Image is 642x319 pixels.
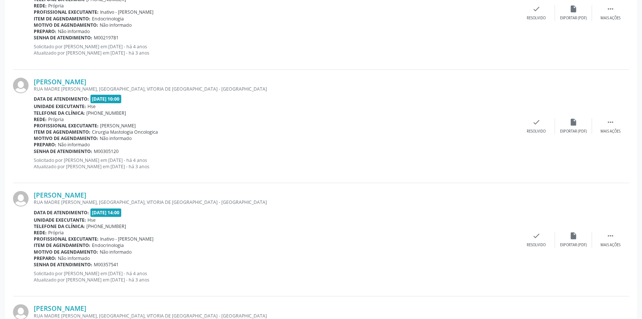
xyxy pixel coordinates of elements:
[34,110,85,116] b: Telefone da clínica:
[100,135,132,141] span: Não informado
[532,232,540,240] i: check
[13,191,29,206] img: img
[527,16,546,21] div: Resolvido
[34,261,92,268] b: Senha de atendimento:
[34,103,86,110] b: Unidade executante:
[34,148,92,154] b: Senha de atendimento:
[34,217,86,223] b: Unidade executante:
[34,35,92,41] b: Senha de atendimento:
[34,141,56,148] b: Preparo:
[34,78,86,86] a: [PERSON_NAME]
[94,148,119,154] span: M00305120
[34,16,90,22] b: Item de agendamento:
[94,35,119,41] span: M00219781
[34,270,518,283] p: Solicitado por [PERSON_NAME] em [DATE] - há 4 anos Atualizado por [PERSON_NAME] em [DATE] - há 3 ...
[34,236,99,242] b: Profissional executante:
[94,261,119,268] span: M00357541
[600,129,621,134] div: Mais ações
[100,236,153,242] span: Inativo - [PERSON_NAME]
[34,28,56,35] b: Preparo:
[34,135,98,141] b: Motivo de agendamento:
[100,22,132,28] span: Não informado
[86,110,126,116] span: [PHONE_NUMBER]
[87,217,96,223] span: Hse
[13,78,29,93] img: img
[532,118,540,126] i: check
[34,230,47,236] b: Rede:
[34,255,56,261] b: Preparo:
[86,223,126,230] span: [PHONE_NUMBER]
[560,16,587,21] div: Exportar (PDF)
[90,95,122,103] span: [DATE] 10:00
[34,191,86,199] a: [PERSON_NAME]
[92,129,158,135] span: Cirurgia Mastologia Oncologica
[90,208,122,217] span: [DATE] 14:00
[48,116,64,123] span: Própria
[34,209,89,216] b: Data de atendimento:
[34,199,518,205] div: RUA MADRE [PERSON_NAME], [GEOGRAPHIC_DATA], VITORIA DE [GEOGRAPHIC_DATA] - [GEOGRAPHIC_DATA]
[527,242,546,248] div: Resolvido
[34,9,99,15] b: Profissional executante:
[100,249,132,255] span: Não informado
[34,157,518,170] p: Solicitado por [PERSON_NAME] em [DATE] - há 4 anos Atualizado por [PERSON_NAME] em [DATE] - há 3 ...
[606,5,615,13] i: 
[606,232,615,240] i: 
[532,5,540,13] i: check
[527,129,546,134] div: Resolvido
[92,16,124,22] span: Endocrinologia
[87,103,96,110] span: Hse
[34,223,85,230] b: Telefone da clínica:
[34,116,47,123] b: Rede:
[34,43,518,56] p: Solicitado por [PERSON_NAME] em [DATE] - há 4 anos Atualizado por [PERSON_NAME] em [DATE] - há 3 ...
[48,230,64,236] span: Própria
[100,9,153,15] span: Inativo - [PERSON_NAME]
[34,3,47,9] b: Rede:
[34,249,98,255] b: Motivo de agendamento:
[34,242,90,248] b: Item de agendamento:
[34,96,89,102] b: Data de atendimento:
[34,313,518,319] div: RUA MADRE [PERSON_NAME], [GEOGRAPHIC_DATA], VITORIA DE [GEOGRAPHIC_DATA] - [GEOGRAPHIC_DATA]
[58,141,90,148] span: Não informado
[569,232,578,240] i: insert_drive_file
[58,28,90,35] span: Não informado
[92,242,124,248] span: Endocrinologia
[48,3,64,9] span: Própria
[34,304,86,312] a: [PERSON_NAME]
[34,123,99,129] b: Profissional executante:
[606,118,615,126] i: 
[34,129,90,135] b: Item de agendamento:
[560,129,587,134] div: Exportar (PDF)
[569,118,578,126] i: insert_drive_file
[560,242,587,248] div: Exportar (PDF)
[58,255,90,261] span: Não informado
[100,123,136,129] span: [PERSON_NAME]
[600,16,621,21] div: Mais ações
[34,86,518,92] div: RUA MADRE [PERSON_NAME], [GEOGRAPHIC_DATA], VITORIA DE [GEOGRAPHIC_DATA] - [GEOGRAPHIC_DATA]
[600,242,621,248] div: Mais ações
[569,5,578,13] i: insert_drive_file
[34,22,98,28] b: Motivo de agendamento:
